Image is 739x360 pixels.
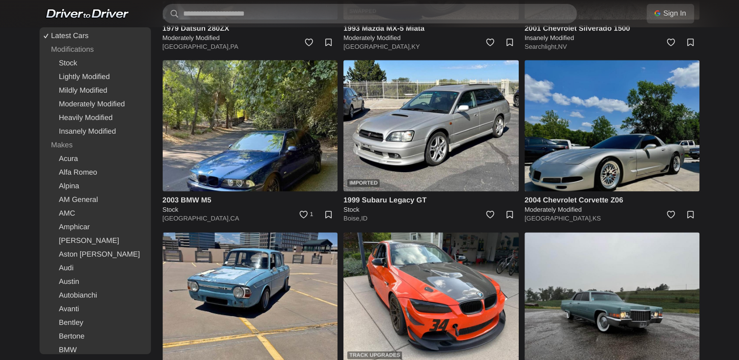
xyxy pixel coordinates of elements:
[343,60,519,191] a: Imported
[42,234,149,248] a: [PERSON_NAME]
[343,195,519,214] a: 1999 Subaru Legacy GT Stock
[343,34,519,42] h5: Moderately Modified
[42,139,149,152] div: Makes
[163,195,338,205] h4: 2003 BMW M5
[42,152,149,166] a: Acura
[163,60,338,191] img: 2003 BMW M5 for sale
[558,43,567,50] a: NV
[592,215,601,222] a: KS
[163,34,338,42] h5: Moderately Modified
[647,4,694,23] a: Sign In
[163,23,338,34] h4: 1979 Datsun 280ZX
[343,23,519,42] a: 1993 Mazda MX-5 Miata Moderately Modified
[295,206,316,227] a: 1
[343,23,519,34] h4: 1993 Mazda MX-5 Miata
[163,23,338,42] a: 1979 Datsun 280ZX Moderately Modified
[163,215,231,222] a: [GEOGRAPHIC_DATA],
[163,43,231,50] a: [GEOGRAPHIC_DATA],
[361,215,367,222] a: ID
[343,215,361,222] a: Boise,
[42,343,149,357] a: BMW
[347,179,380,187] div: Imported
[42,275,149,289] a: Austin
[230,43,238,50] a: PA
[42,193,149,207] a: AM General
[42,261,149,275] a: Audi
[42,220,149,234] a: Amphicar
[347,351,402,359] div: Track Upgrades
[42,70,149,84] a: Lightly Modified
[525,205,700,214] h5: Moderately Modified
[42,180,149,193] a: Alpina
[343,195,519,205] h4: 1999 Subaru Legacy GT
[42,43,149,57] div: Modifications
[525,195,700,214] a: 2004 Chevrolet Corvette Z06 Moderately Modified
[42,29,149,43] a: Latest Cars
[42,98,149,111] a: Moderately Modified
[343,60,519,191] img: 1999 Subaru Legacy GT for sale
[525,23,700,42] a: 2001 Chevrolet Silverado 1500 Insanely Modified
[42,289,149,302] a: Autobianchi
[42,316,149,330] a: Bentley
[525,195,700,205] h4: 2004 Chevrolet Corvette Z06
[411,43,420,50] a: KY
[343,43,411,50] a: [GEOGRAPHIC_DATA],
[525,23,700,34] h4: 2001 Chevrolet Silverado 1500
[163,195,338,214] a: 2003 BMW M5 Stock
[42,302,149,316] a: Avanti
[42,125,149,139] a: Insanely Modified
[163,205,338,214] h5: Stock
[42,57,149,70] a: Stock
[42,84,149,98] a: Mildly Modified
[343,205,519,214] h5: Stock
[230,215,239,222] a: CA
[525,215,592,222] a: [GEOGRAPHIC_DATA],
[42,111,149,125] a: Heavily Modified
[42,330,149,343] a: Bertone
[42,248,149,261] a: Aston [PERSON_NAME]
[525,60,700,191] img: 2004 Chevrolet Corvette Z06 for sale
[525,43,558,50] a: Searchlight,
[525,34,700,42] h5: Insanely Modified
[42,166,149,180] a: Alfa Romeo
[42,207,149,220] a: AMC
